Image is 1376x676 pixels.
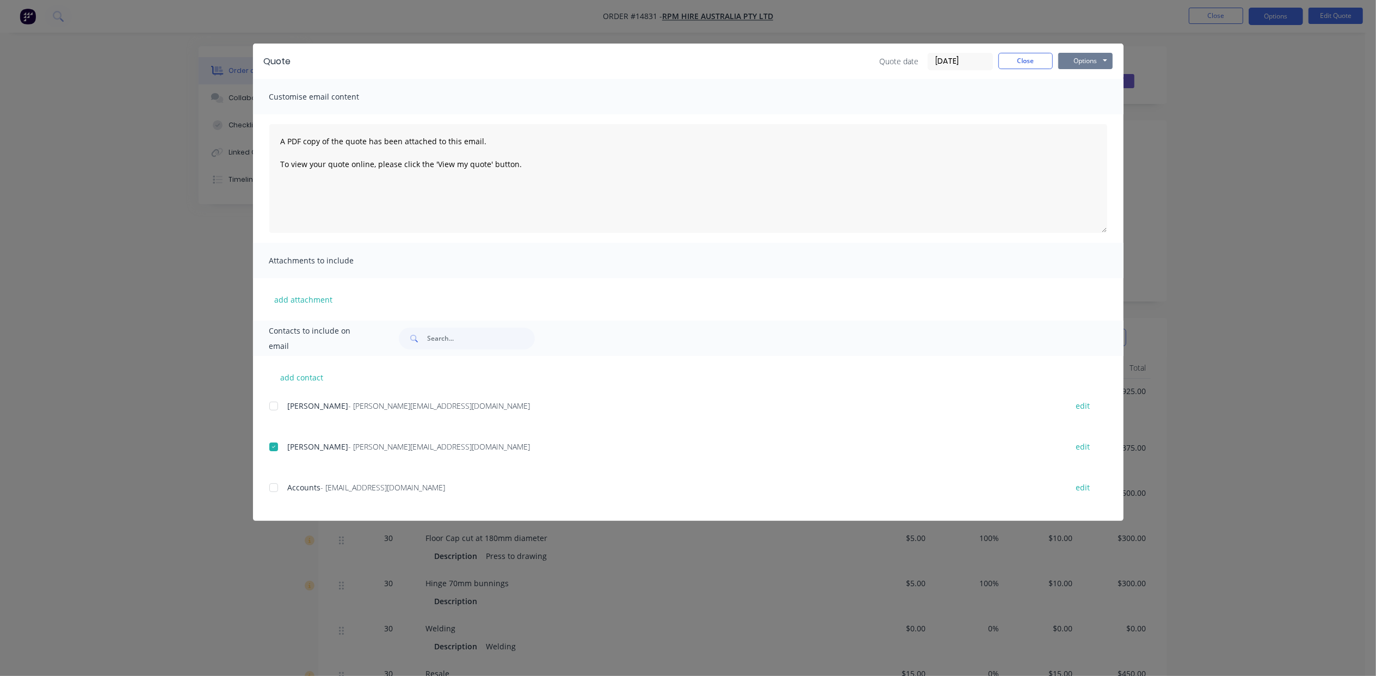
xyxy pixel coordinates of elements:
span: Quote date [880,56,919,67]
button: add contact [269,369,335,385]
span: - [PERSON_NAME][EMAIL_ADDRESS][DOMAIN_NAME] [349,441,530,452]
div: Quote [264,55,291,68]
span: - [PERSON_NAME][EMAIL_ADDRESS][DOMAIN_NAME] [349,401,530,411]
button: add attachment [269,291,338,308]
button: Close [998,53,1053,69]
button: edit [1070,398,1097,413]
button: Options [1058,53,1113,69]
span: [PERSON_NAME] [288,441,349,452]
span: Customise email content [269,89,389,105]
span: - [EMAIL_ADDRESS][DOMAIN_NAME] [321,482,446,493]
button: edit [1070,439,1097,454]
span: Accounts [288,482,321,493]
textarea: A PDF copy of the quote has been attached to this email. To view your quote online, please click ... [269,124,1107,233]
input: Search... [427,328,535,349]
button: edit [1070,480,1097,495]
span: [PERSON_NAME] [288,401,349,411]
span: Contacts to include on email [269,323,372,354]
span: Attachments to include [269,253,389,268]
